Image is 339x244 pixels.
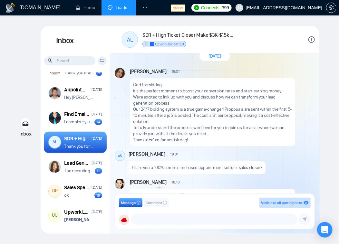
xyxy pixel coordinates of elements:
[133,82,292,88] p: God formiddag,
[194,5,199,10] img: upwork-logo.png
[92,136,102,142] div: [DATE]
[92,184,102,191] div: [DATE]
[115,151,125,161] div: AS
[5,3,15,13] img: logo
[64,217,95,223] p: blocked
[261,201,302,205] span: Visible to all participants
[171,5,185,12] span: stage
[142,32,236,39] h1: SDR + High Ticket Closer Make $3K-$15k monthly 100% comission based only.
[146,200,162,206] span: Comment
[171,69,180,74] span: 18:01
[326,3,336,13] button: setting
[64,168,95,174] p: The recording from the meeting on now available
[145,42,149,46] span: search
[122,32,138,47] div: AL
[49,161,61,173] img: Dariia Boichuk
[121,200,136,206] span: Message
[94,119,102,125] div: 14
[92,87,102,93] div: [DATE]
[133,137,292,143] p: Thanks! Ha' en fantastisk dag!
[133,94,292,106] p: We're excited to link up with you and discuss how we can transform your lead generation process.
[19,131,32,137] span: Inbox
[64,143,95,149] p: Thank you for your feedback and I appreciate your time. Feel free to contact me if you need aweso...
[237,5,242,10] span: user
[64,111,90,118] div: Find Email Leads For Upwork Client Agencies
[170,152,179,157] span: 18:01
[92,111,102,117] div: [DATE]
[95,168,102,174] div: 12
[44,56,95,65] input: Search...
[41,26,110,56] h1: Inbox
[137,201,140,205] span: info-circle
[64,70,95,76] p: Thank you and I appreciate your time. Feel free to contact me if you need awesome automated lead ...
[130,179,167,186] span: [PERSON_NAME]
[76,5,95,10] a: homeHome
[317,222,333,238] div: Open Intercom Messenger
[144,198,169,207] button: Commentinfo-circle
[64,192,69,198] p: ok
[132,164,262,171] p: Hi are you a 100% commision based appointment setter + sales closer?
[150,42,184,46] span: ✅ Upwork Bidder 2.0
[92,160,102,166] div: [DATE]
[133,88,292,94] p: It's the perfect moment to boost your conversion rates and start earning money.
[64,184,90,191] div: Sales Specialist with Courier Parcel Reseller Expertise
[115,179,125,189] img: Agnieszka
[64,160,90,167] div: Lead Generation Expert for UX/UI designers team
[49,136,61,148] div: AL
[115,68,125,78] img: Andrian
[49,185,61,197] div: GP
[208,53,221,59] span: [DATE]
[304,200,309,205] span: eye
[222,4,229,11] span: 399
[49,112,61,124] img: Jonathan DeYoung
[92,209,102,215] div: [DATE]
[163,201,167,205] span: info-circle
[64,94,95,100] p: Hey [PERSON_NAME], thanks for applying for this position!
[108,5,130,10] a: messageLeads
[49,210,61,222] div: UU
[201,4,220,11] span: Connects:
[133,125,292,137] p: To fully understand the process, we'd love for you to join us for a call where we can provide you...
[64,217,97,222] strong: [PERSON_NAME]
[96,70,102,76] div: 5
[49,87,61,99] img: Nikita Kasianov
[171,180,180,185] span: 18:10
[64,209,90,216] div: Upwork Lead Generation Specialist
[143,5,147,10] span: ellipsis
[64,119,94,125] p: I completely understand why you would prefer to talk here. As much as I'd like to talk business w...
[119,198,142,207] button: Messageinfo-circle
[129,151,165,158] span: [PERSON_NAME]
[308,36,315,43] span: info-circle
[130,68,167,75] span: [PERSON_NAME]
[48,57,53,64] span: search
[94,192,102,198] div: 19
[64,135,90,142] div: SDR + High Ticket Closer Make $3K-$15k monthly 100% comission based only.
[133,106,292,125] p: Our 24/7 bidding system is a true game-changer! Proposals are sent within the first 5-10 minutes ...
[64,86,90,93] div: Appointment Setter For Instagram
[326,5,336,10] a: setting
